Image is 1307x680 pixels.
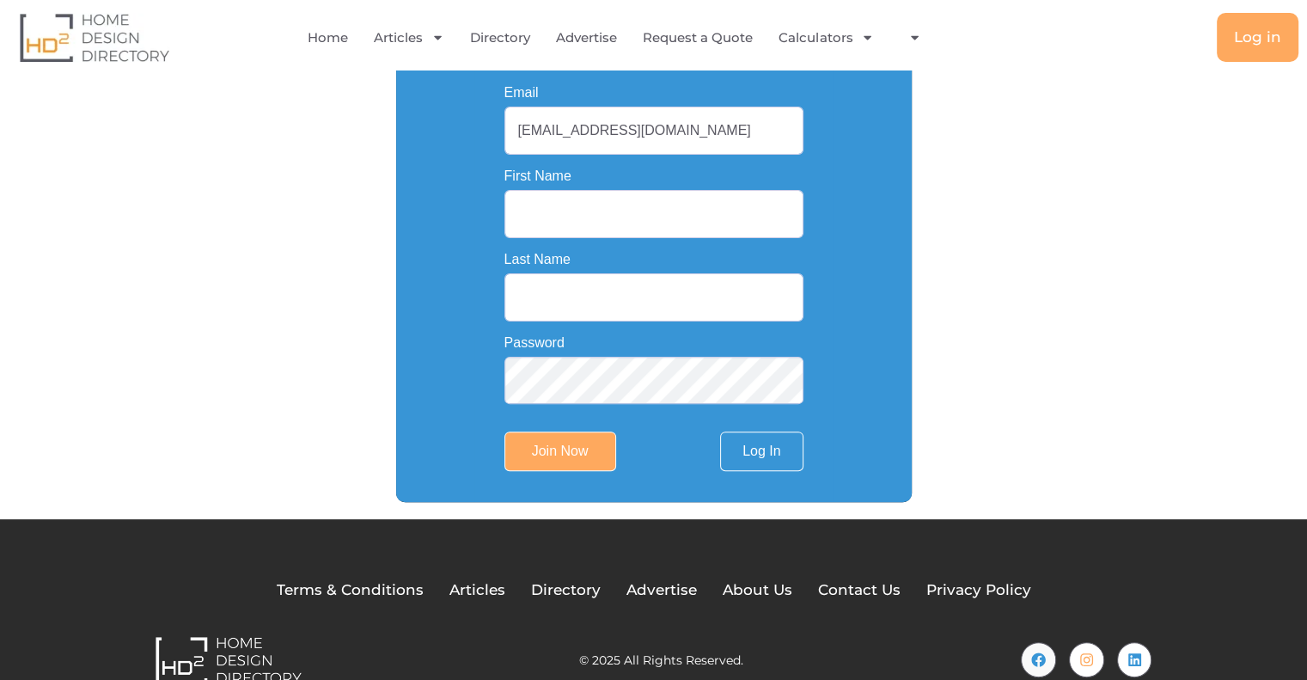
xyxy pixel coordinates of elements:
[926,579,1031,602] a: Privacy Policy
[308,18,348,58] a: Home
[643,18,753,58] a: Request a Quote
[277,579,424,602] a: Terms & Conditions
[449,579,505,602] a: Articles
[504,169,571,183] label: First Name
[579,654,743,666] h2: © 2025 All Rights Reserved.
[470,18,530,58] a: Directory
[266,18,975,58] nav: Menu
[504,253,571,266] label: Last Name
[779,18,874,58] a: Calculators
[1234,30,1281,45] span: Log in
[626,579,697,602] a: Advertise
[720,432,803,471] a: Log In
[723,579,792,602] a: About Us
[818,579,901,602] a: Contact Us
[531,579,601,602] a: Directory
[504,336,565,350] label: Password
[504,107,803,155] input: Email
[504,86,539,100] label: Email
[374,18,444,58] a: Articles
[556,18,617,58] a: Advertise
[504,432,616,471] input: Join Now
[1217,13,1298,62] a: Log in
